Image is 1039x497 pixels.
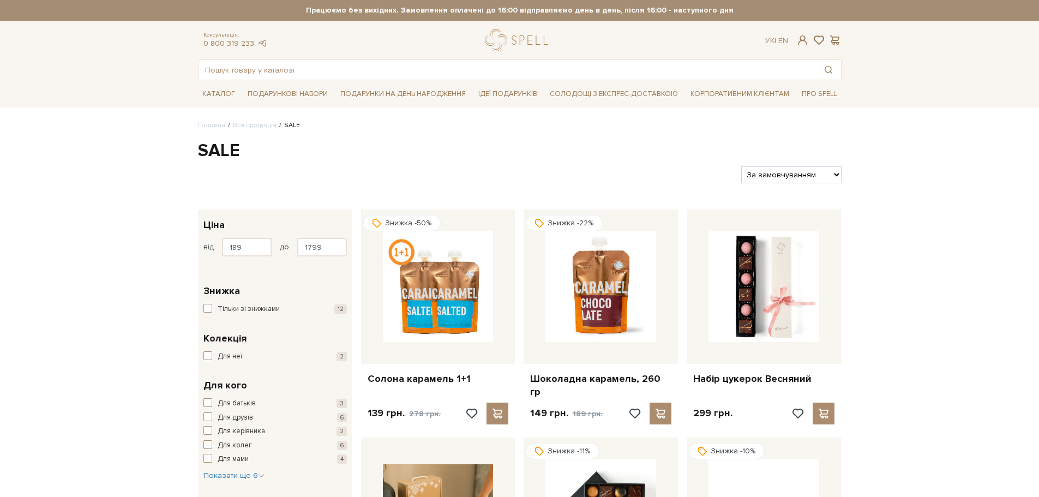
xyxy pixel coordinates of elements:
[337,352,347,361] span: 2
[337,413,347,422] span: 6
[474,86,542,103] a: Ідеї подарунків
[218,426,265,437] span: Для керівника
[218,454,249,465] span: Для мами
[778,36,788,45] a: En
[218,304,280,315] span: Тільки зі знижками
[693,373,834,385] a: Набір цукерок Весняний
[816,60,841,80] button: Пошук товару у каталозі
[526,215,603,231] div: Знижка -22%
[199,60,816,80] input: Пошук товару у каталозі
[545,231,656,342] img: Шоколадна карамель, 260 гр
[198,121,225,129] a: Головна
[689,443,765,459] div: Знижка -10%
[530,407,603,420] p: 149 грн.
[545,85,682,103] a: Солодощі з експрес-доставкою
[203,471,265,480] span: Показати ще 6
[277,121,300,130] li: SALE
[363,215,441,231] div: Знижка -50%
[203,440,347,451] button: Для колег 6
[203,32,268,39] span: Консультація:
[243,86,332,103] a: Подарункові набори
[530,373,671,398] a: Шоколадна карамель, 260 гр
[203,351,347,362] button: Для неї 2
[203,412,347,423] button: Для друзів 6
[203,331,247,346] span: Колекція
[337,399,347,408] span: 3
[257,39,268,48] a: telegram
[218,412,253,423] span: Для друзів
[198,86,239,103] a: Каталог
[409,409,441,418] span: 278 грн.
[203,242,214,252] span: від
[337,427,347,436] span: 2
[774,36,776,45] span: |
[198,5,842,15] strong: Працюємо без вихідних. Замовлення оплачені до 16:00 відправляємо день в день, після 16:00 - насту...
[337,441,347,450] span: 6
[485,29,553,51] a: logo
[573,409,603,418] span: 189 грн.
[280,242,289,252] span: до
[233,121,277,129] a: Вся продукція
[797,86,841,103] a: Про Spell
[203,284,240,298] span: Знижка
[336,86,470,103] a: Подарунки на День народження
[383,231,494,342] img: Солона карамель 1+1
[334,304,347,314] span: 12
[203,378,247,393] span: Для кого
[218,398,256,409] span: Для батьків
[203,304,347,315] button: Тільки зі знижками 12
[218,440,252,451] span: Для колег
[686,86,794,103] a: Корпоративним клієнтам
[337,454,347,464] span: 4
[222,238,272,256] input: Ціна
[203,398,347,409] button: Для батьків 3
[203,454,347,465] button: Для мами 4
[203,470,265,481] button: Показати ще 6
[203,426,347,437] button: Для керівника 2
[765,36,788,46] div: Ук
[368,373,509,385] a: Солона карамель 1+1
[203,218,225,232] span: Ціна
[218,351,242,362] span: Для неї
[203,39,254,48] a: 0 800 319 233
[526,443,599,459] div: Знижка -11%
[368,407,441,420] p: 139 грн.
[297,238,347,256] input: Ціна
[693,407,732,420] p: 299 грн.
[198,140,842,163] h1: SALE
